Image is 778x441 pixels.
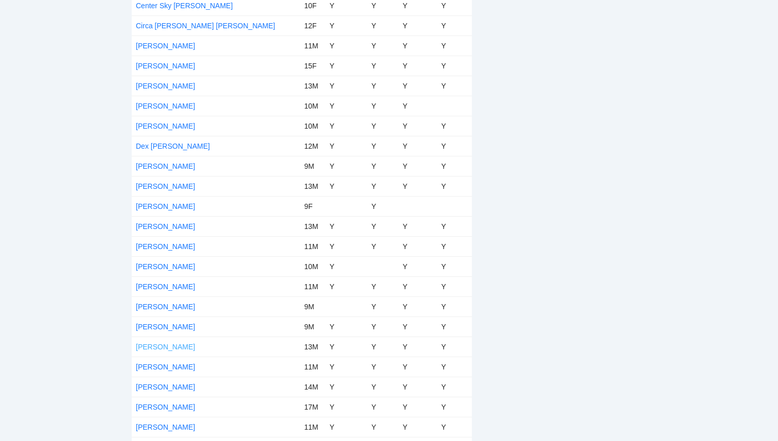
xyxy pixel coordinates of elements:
td: Y [437,216,472,236]
td: 10M [300,116,325,136]
td: Y [399,276,437,296]
a: [PERSON_NAME] [136,343,195,351]
td: Y [437,256,472,276]
td: Y [367,176,399,196]
a: [PERSON_NAME] [136,403,195,411]
td: Y [367,136,399,156]
a: [PERSON_NAME] [136,383,195,391]
td: Y [325,36,367,56]
td: Y [399,116,437,136]
td: 15F [300,56,325,76]
td: 9M [300,296,325,316]
td: Y [367,337,399,357]
td: Y [367,15,399,36]
td: 10M [300,96,325,116]
a: [PERSON_NAME] [136,222,195,231]
td: Y [367,377,399,397]
td: Y [325,236,367,256]
td: Y [325,76,367,96]
td: Y [325,417,367,437]
td: 9F [300,196,325,216]
td: Y [437,276,472,296]
td: Y [399,357,437,377]
a: [PERSON_NAME] [136,162,195,170]
td: Y [367,417,399,437]
a: [PERSON_NAME] [136,262,195,271]
td: Y [437,236,472,256]
td: 13M [300,337,325,357]
td: Y [325,316,367,337]
td: Y [367,397,399,417]
td: Y [367,236,399,256]
a: [PERSON_NAME] [136,202,195,210]
a: Dex [PERSON_NAME] [136,142,210,150]
td: Y [437,296,472,316]
a: [PERSON_NAME] [136,82,195,90]
td: Y [437,15,472,36]
td: 11M [300,36,325,56]
a: [PERSON_NAME] [136,303,195,311]
td: Y [437,176,472,196]
td: Y [437,116,472,136]
a: Circa [PERSON_NAME] [PERSON_NAME] [136,22,275,30]
td: Y [399,36,437,56]
td: Y [325,156,367,176]
td: Y [325,176,367,196]
td: Y [399,377,437,397]
td: Y [367,316,399,337]
a: [PERSON_NAME] [136,102,195,110]
td: Y [437,136,472,156]
a: [PERSON_NAME] [136,423,195,431]
td: 17M [300,397,325,417]
td: Y [367,357,399,377]
td: Y [325,377,367,397]
td: Y [437,36,472,56]
a: [PERSON_NAME] [136,323,195,331]
td: Y [437,417,472,437]
td: Y [437,56,472,76]
td: Y [437,337,472,357]
td: Y [399,216,437,236]
td: Y [325,116,367,136]
td: 13M [300,176,325,196]
td: Y [399,316,437,337]
td: Y [367,116,399,136]
td: Y [399,156,437,176]
td: Y [399,417,437,437]
td: 12F [300,15,325,36]
td: Y [367,36,399,56]
td: Y [367,76,399,96]
td: Y [367,96,399,116]
td: Y [399,236,437,256]
a: [PERSON_NAME] [136,182,195,190]
td: Y [437,316,472,337]
td: Y [399,296,437,316]
td: Y [399,15,437,36]
td: Y [399,176,437,196]
a: [PERSON_NAME] [136,122,195,130]
td: Y [367,216,399,236]
td: 11M [300,357,325,377]
td: Y [399,136,437,156]
td: Y [325,56,367,76]
td: Y [325,96,367,116]
td: Y [437,397,472,417]
a: [PERSON_NAME] [136,42,195,50]
td: Y [325,397,367,417]
td: Y [437,76,472,96]
td: Y [437,377,472,397]
td: Y [367,276,399,296]
td: Y [325,256,367,276]
td: Y [399,76,437,96]
td: Y [367,296,399,316]
td: 11M [300,236,325,256]
td: Y [399,397,437,417]
a: [PERSON_NAME] [136,363,195,371]
td: Y [325,15,367,36]
td: 9M [300,316,325,337]
td: Y [325,337,367,357]
td: 12M [300,136,325,156]
a: [PERSON_NAME] [136,242,195,251]
td: Y [399,256,437,276]
a: [PERSON_NAME] [136,283,195,291]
